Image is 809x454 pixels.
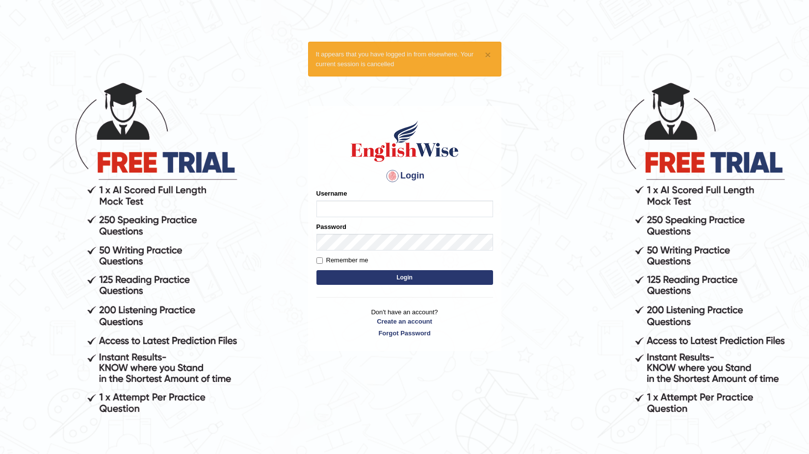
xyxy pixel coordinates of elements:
[316,328,493,338] a: Forgot Password
[485,50,491,60] button: ×
[316,222,346,231] label: Password
[316,317,493,326] a: Create an account
[316,189,347,198] label: Username
[316,270,493,285] button: Login
[349,119,461,163] img: Logo of English Wise sign in for intelligent practice with AI
[316,168,493,184] h4: Login
[316,257,323,264] input: Remember me
[316,255,368,265] label: Remember me
[316,307,493,338] p: Don't have an account?
[308,42,501,76] div: It appears that you have logged in from elsewhere. Your current session is cancelled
